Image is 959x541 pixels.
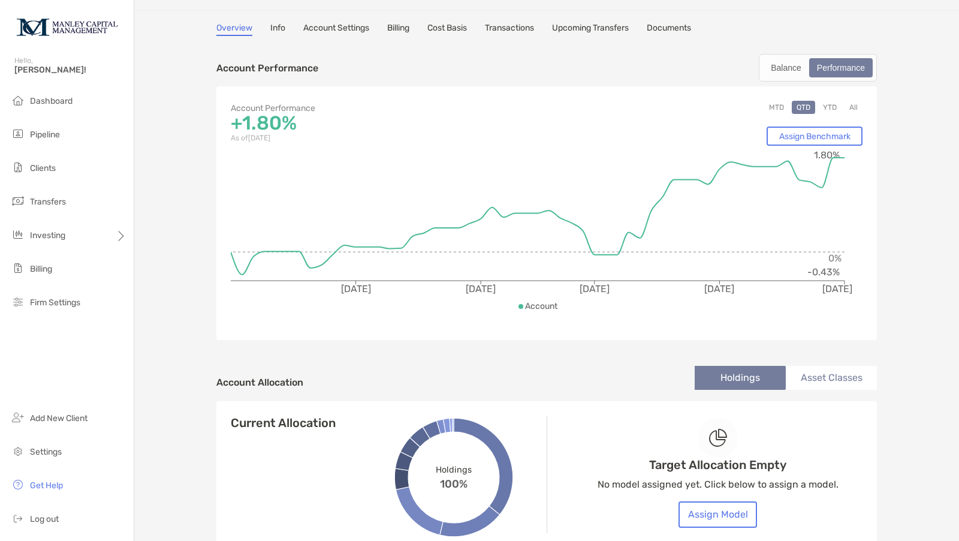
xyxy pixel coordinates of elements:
span: Pipeline [30,130,60,140]
a: Transactions [485,23,534,36]
p: As of [DATE] [231,131,547,146]
span: 100% [440,474,468,490]
span: Transfers [30,197,66,207]
a: Info [270,23,285,36]
tspan: [DATE] [341,283,371,294]
button: Assign Model [678,501,757,528]
img: firm-settings icon [11,294,25,309]
span: Firm Settings [30,297,80,308]
img: investing icon [11,227,25,242]
span: Log out [30,514,59,524]
img: clients icon [11,160,25,175]
img: logout icon [11,511,25,525]
tspan: -0.43% [807,266,840,278]
a: Account Settings [303,23,369,36]
span: Clients [30,163,56,173]
div: Balance [764,59,808,76]
button: QTD [792,101,815,114]
tspan: [DATE] [822,283,852,294]
tspan: [DATE] [704,283,734,294]
a: Billing [387,23,409,36]
img: add_new_client icon [11,410,25,425]
div: segmented control [759,54,877,82]
span: Get Help [30,480,63,491]
span: Dashboard [30,96,73,106]
p: Account Performance [216,61,318,76]
span: [PERSON_NAME]! [14,65,126,75]
button: MTD [764,101,789,114]
img: Zoe Logo [14,5,119,48]
img: pipeline icon [11,127,25,141]
a: Cost Basis [427,23,467,36]
div: Performance [810,59,871,76]
h4: Target Allocation Empty [649,458,786,472]
tspan: 1.80% [814,149,840,161]
li: Asset Classes [786,366,877,390]
tspan: 0% [828,253,842,264]
img: settings icon [11,444,25,458]
a: Upcoming Transfers [552,23,629,36]
tspan: [DATE] [580,283,610,294]
p: Account [525,299,557,314]
img: transfers icon [11,194,25,208]
span: Add New Client [30,413,88,423]
tspan: [DATE] [466,283,496,294]
a: Overview [216,23,252,36]
button: YTD [818,101,842,114]
span: Settings [30,447,62,457]
h4: Account Allocation [216,377,303,388]
p: Account Performance [231,101,547,116]
img: get-help icon [11,477,25,492]
p: +1.80% [231,116,547,131]
li: Holdings [695,366,786,390]
p: No model assigned yet. Click below to assign a model. [598,477,839,492]
img: billing icon [11,261,25,275]
button: All [845,101,863,114]
span: Investing [30,230,65,241]
a: Assign Benchmark [767,127,863,146]
img: dashboard icon [11,93,25,107]
a: Documents [647,23,691,36]
span: Billing [30,264,52,274]
span: Holdings [436,464,471,474]
h4: Current Allocation [231,416,336,430]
